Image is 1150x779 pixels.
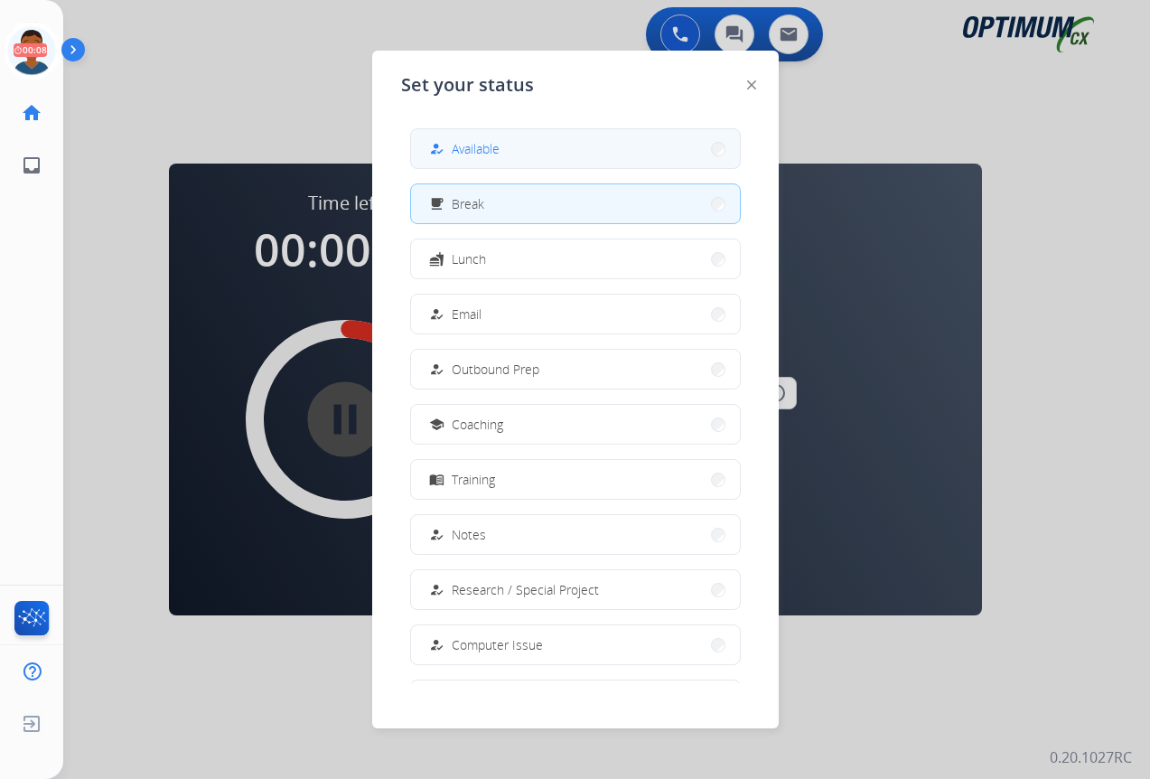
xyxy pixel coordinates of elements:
[452,580,599,599] span: Research / Special Project
[411,680,740,719] button: Internet Issue
[452,139,500,158] span: Available
[452,635,543,654] span: Computer Issue
[21,155,42,176] mat-icon: inbox
[411,129,740,168] button: Available
[452,470,495,489] span: Training
[428,251,444,267] mat-icon: fastfood
[452,415,503,434] span: Coaching
[428,141,444,156] mat-icon: how_to_reg
[411,184,740,223] button: Break
[1050,746,1132,768] p: 0.20.1027RC
[428,527,444,542] mat-icon: how_to_reg
[411,350,740,389] button: Outbound Prep
[21,102,42,124] mat-icon: home
[428,361,444,377] mat-icon: how_to_reg
[411,625,740,664] button: Computer Issue
[428,417,444,432] mat-icon: school
[411,295,740,333] button: Email
[401,72,534,98] span: Set your status
[452,249,486,268] span: Lunch
[452,194,484,213] span: Break
[428,472,444,487] mat-icon: menu_book
[428,196,444,211] mat-icon: free_breakfast
[411,239,740,278] button: Lunch
[411,515,740,554] button: Notes
[452,525,486,544] span: Notes
[428,306,444,322] mat-icon: how_to_reg
[747,80,756,89] img: close-button
[411,405,740,444] button: Coaching
[452,360,539,379] span: Outbound Prep
[428,582,444,597] mat-icon: how_to_reg
[411,460,740,499] button: Training
[428,637,444,652] mat-icon: how_to_reg
[452,305,482,324] span: Email
[411,570,740,609] button: Research / Special Project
